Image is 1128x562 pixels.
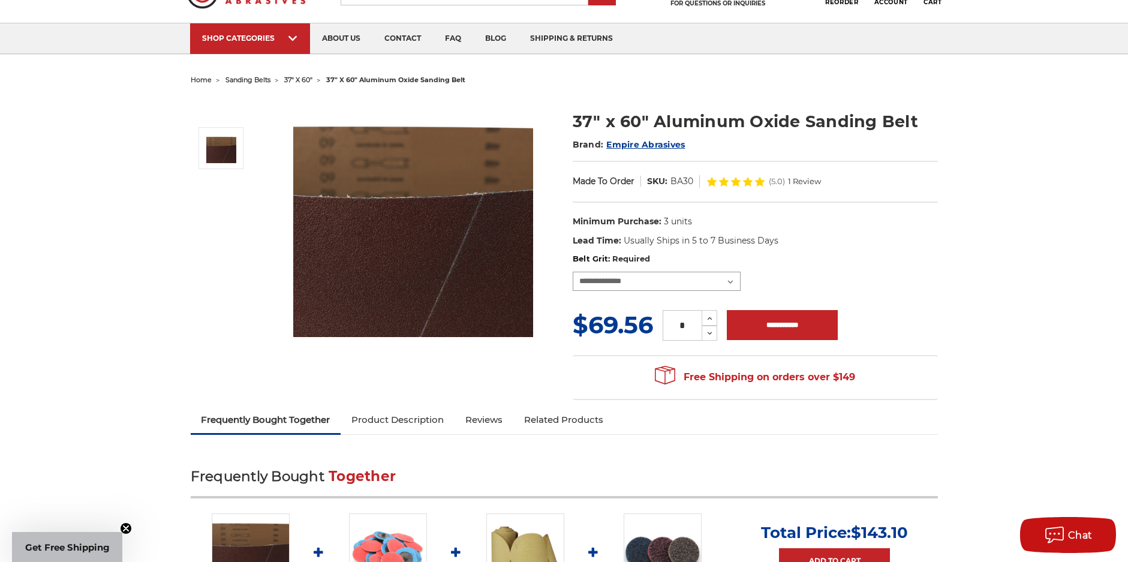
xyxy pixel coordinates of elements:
[310,23,372,54] a: about us
[202,34,298,43] div: SHOP CATEGORIES
[329,468,396,485] span: Together
[606,139,685,150] a: Empire Abrasives
[670,175,693,188] dd: BA30
[624,235,778,247] dd: Usually Ships in 5 to 7 Business Days
[788,178,821,185] span: 1 Review
[372,23,433,54] a: contact
[284,76,312,84] a: 37" x 60"
[573,176,634,187] span: Made To Order
[761,523,908,542] p: Total Price:
[573,139,604,150] span: Brand:
[573,310,653,339] span: $69.56
[433,23,473,54] a: faq
[225,76,270,84] a: sanding belts
[25,542,110,553] span: Get Free Shipping
[573,110,938,133] h1: 37" x 60" Aluminum Oxide Sanding Belt
[612,254,650,263] small: Required
[518,23,625,54] a: shipping & returns
[120,522,132,534] button: Close teaser
[191,407,341,433] a: Frequently Bought Together
[573,235,621,247] dt: Lead Time:
[206,133,236,163] img: 37" x 60" Aluminum Oxide Sanding Belt
[655,365,855,389] span: Free Shipping on orders over $149
[851,523,908,542] span: $143.10
[455,407,513,433] a: Reviews
[573,215,661,228] dt: Minimum Purchase:
[664,215,692,228] dd: 3 units
[769,178,785,185] span: (5.0)
[191,76,212,84] a: home
[473,23,518,54] a: blog
[647,175,667,188] dt: SKU:
[293,97,533,337] img: 37" x 60" Aluminum Oxide Sanding Belt
[573,253,938,265] label: Belt Grit:
[1068,530,1093,541] span: Chat
[12,532,122,562] div: Get Free ShippingClose teaser
[326,76,465,84] span: 37" x 60" aluminum oxide sanding belt
[513,407,614,433] a: Related Products
[191,468,324,485] span: Frequently Bought
[1020,517,1116,553] button: Chat
[341,407,455,433] a: Product Description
